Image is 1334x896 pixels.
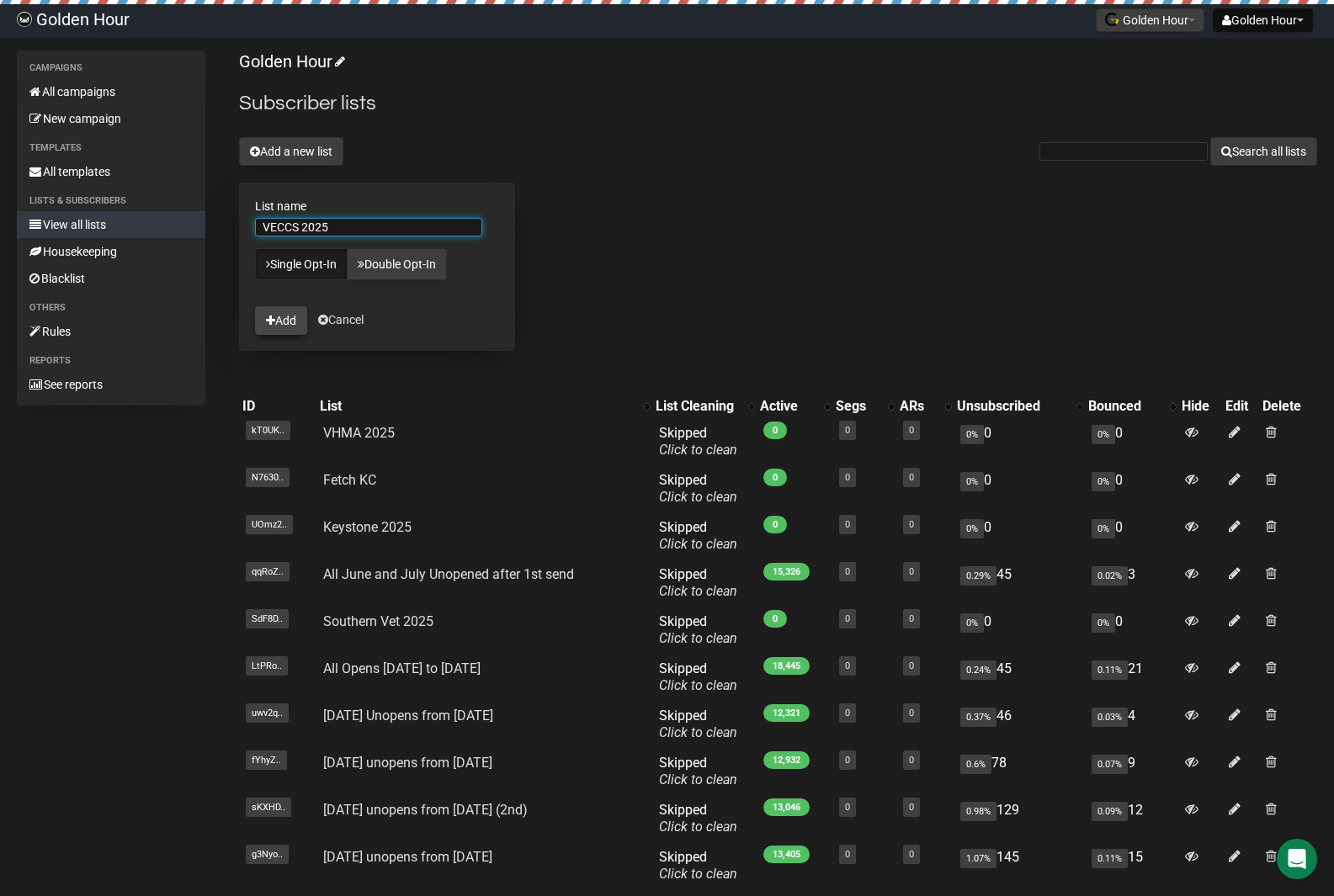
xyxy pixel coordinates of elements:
[757,395,832,418] th: Active: No sort applied, activate to apply an ascending sort
[909,849,914,860] a: 0
[1182,398,1219,415] div: Hide
[246,798,291,817] span: sKXHD..
[17,265,205,292] a: Blacklist
[239,51,343,72] a: Golden Hour
[323,566,574,582] a: All June and July Unopened after 1st send
[909,613,914,624] a: 0
[246,750,287,770] span: fYhyZ..
[17,371,205,398] a: See reports
[1210,137,1317,166] button: Search all lists
[1259,395,1317,418] th: Delete: No sort applied, sorting is disabled
[954,559,1085,607] td: 45
[960,849,997,868] span: 1.07%
[1092,708,1128,727] span: 0.03%
[1092,425,1115,444] span: 0%
[1092,802,1128,821] span: 0.09%
[763,469,787,486] span: 0
[1092,613,1115,633] span: 0%
[659,708,737,740] span: Skipped
[17,238,205,265] a: Housekeeping
[1092,566,1128,586] span: 0.02%
[763,610,787,628] span: 0
[960,802,997,821] span: 0.98%
[845,472,850,483] a: 0
[1092,660,1128,680] span: 0.11%
[954,465,1085,512] td: 0
[17,138,205,158] li: Templates
[347,248,447,280] a: Double Opt-In
[659,583,737,599] a: Click to clean
[845,519,850,530] a: 0
[17,351,205,371] li: Reports
[1085,701,1178,748] td: 4
[659,566,737,599] span: Skipped
[659,802,737,835] span: Skipped
[659,536,737,552] a: Click to clean
[659,755,737,787] span: Skipped
[246,562,290,581] span: qqRoZ..
[659,613,737,646] span: Skipped
[845,755,850,766] a: 0
[659,630,737,646] a: Click to clean
[909,660,914,671] a: 0
[659,724,737,740] a: Click to clean
[954,748,1085,795] td: 78
[656,398,740,415] div: List Cleaning
[255,306,307,335] button: Add
[845,708,850,718] a: 0
[323,425,395,441] a: VHMA 2025
[1085,559,1178,607] td: 3
[1085,512,1178,559] td: 0
[659,849,737,882] span: Skipped
[659,677,737,693] a: Click to clean
[954,842,1085,889] td: 145
[659,819,737,835] a: Click to clean
[1096,8,1204,32] button: Golden Hour
[17,318,205,345] a: Rules
[954,607,1085,654] td: 0
[1092,849,1128,868] span: 0.11%
[1085,748,1178,795] td: 9
[323,660,481,676] a: All Opens [DATE] to [DATE]
[909,755,914,766] a: 0
[1105,13,1119,26] img: favicons
[17,58,205,78] li: Campaigns
[255,199,499,214] label: List name
[246,468,290,487] span: N7630..
[763,421,787,439] span: 0
[954,795,1085,842] td: 129
[17,191,205,211] li: Lists & subscribers
[316,395,652,418] th: List: No sort applied, activate to apply an ascending sort
[318,313,364,326] a: Cancel
[832,395,896,418] th: Segs: No sort applied, activate to apply an ascending sort
[909,566,914,577] a: 0
[659,771,737,787] a: Click to clean
[652,395,757,418] th: List Cleaning: No sort applied, activate to apply an ascending sort
[763,657,810,675] span: 18,445
[239,395,316,418] th: ID: No sort applied, sorting is disabled
[954,654,1085,701] td: 45
[763,846,810,863] span: 13,405
[659,489,737,505] a: Click to clean
[845,660,850,671] a: 0
[763,751,810,769] span: 12,932
[763,704,810,722] span: 12,321
[909,519,914,530] a: 0
[255,218,482,236] input: The name of your new list
[836,398,880,415] div: Segs
[1085,842,1178,889] td: 15
[1085,395,1178,418] th: Bounced: No sort applied, activate to apply an ascending sort
[239,137,343,166] button: Add a new list
[760,398,816,415] div: Active
[763,516,787,533] span: 0
[255,248,348,280] a: Single Opt-In
[17,298,205,318] li: Others
[659,425,737,458] span: Skipped
[763,798,810,816] span: 13,046
[323,802,528,818] a: [DATE] unopens from [DATE] (2nd)
[960,613,984,633] span: 0%
[1092,755,1128,774] span: 0.07%
[900,398,936,415] div: ARs
[845,849,850,860] a: 0
[1085,607,1178,654] td: 0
